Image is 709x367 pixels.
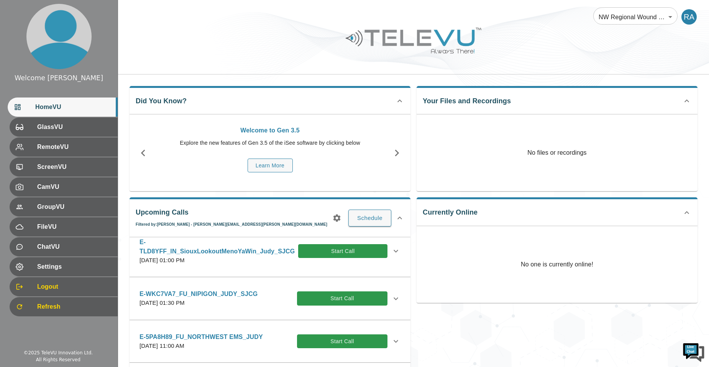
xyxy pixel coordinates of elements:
[10,297,118,316] div: Refresh
[37,242,112,251] span: ChatVU
[37,162,112,172] span: ScreenVU
[161,126,379,135] p: Welcome to Gen 3.5
[681,9,697,25] div: RA
[140,332,263,342] p: E-5PA8H89_FU_NORTHWEST EMS_JUDY
[23,349,93,356] div: © 2025 TeleVU Innovation Ltd.
[140,238,298,256] p: E-TLD8YFF_IN_SiouxLookoutMenoYaWin_Judy_SJCG
[10,157,118,177] div: ScreenVU
[348,210,391,226] button: Schedule
[126,4,144,22] div: Minimize live chat window
[13,36,32,55] img: d_736959983_company_1615157101543_736959983
[133,233,407,269] div: E-TLD8YFF_IN_SiouxLookoutMenoYaWin_Judy_SJCG[DATE] 01:00 PMStart Call
[140,289,258,299] p: E-WKC7VA7_FU_NIPIGON_JUDY_SJCG
[140,342,263,350] p: [DATE] 11:00 AM
[10,117,118,137] div: GlassVU
[298,244,387,258] button: Start Call
[345,25,483,56] img: Logo
[37,302,112,311] span: Refresh
[140,256,298,265] p: [DATE] 01:00 PM
[140,299,258,307] p: [DATE] 01:30 PM
[10,177,118,197] div: CamVU
[417,114,698,191] p: No files or recordings
[37,142,112,152] span: RemoteVU
[37,182,112,192] span: CamVU
[10,137,118,157] div: RemoteVU
[8,98,118,117] div: HomeVU
[248,159,293,173] button: Learn More
[133,285,407,312] div: E-WKC7VA7_FU_NIPIGON_JUDY_SJCG[DATE] 01:30 PMStart Call
[37,282,112,291] span: Logout
[37,262,112,271] span: Settings
[297,334,387,349] button: Start Call
[36,356,80,363] div: All Rights Reserved
[133,328,407,355] div: E-5PA8H89_FU_NORTHWEST EMS_JUDY[DATE] 11:00 AMStart Call
[37,202,112,212] span: GroupVU
[26,4,92,69] img: profile.png
[521,226,593,303] p: No one is currently online!
[44,97,106,174] span: We're online!
[682,340,705,363] img: Chat Widget
[37,122,112,132] span: GlassVU
[161,139,379,147] p: Explore the new features of Gen 3.5 of the iSee software by clicking below
[10,217,118,236] div: FileVU
[10,197,118,217] div: GroupVU
[10,257,118,276] div: Settings
[10,277,118,296] div: Logout
[35,102,112,112] span: HomeVU
[4,210,146,236] textarea: Type your message and hit 'Enter'
[15,73,103,83] div: Welcome [PERSON_NAME]
[10,237,118,256] div: ChatVU
[297,291,387,306] button: Start Call
[40,40,129,50] div: Chat with us now
[37,222,112,231] span: FileVU
[593,6,678,28] div: NW Regional Wound Care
